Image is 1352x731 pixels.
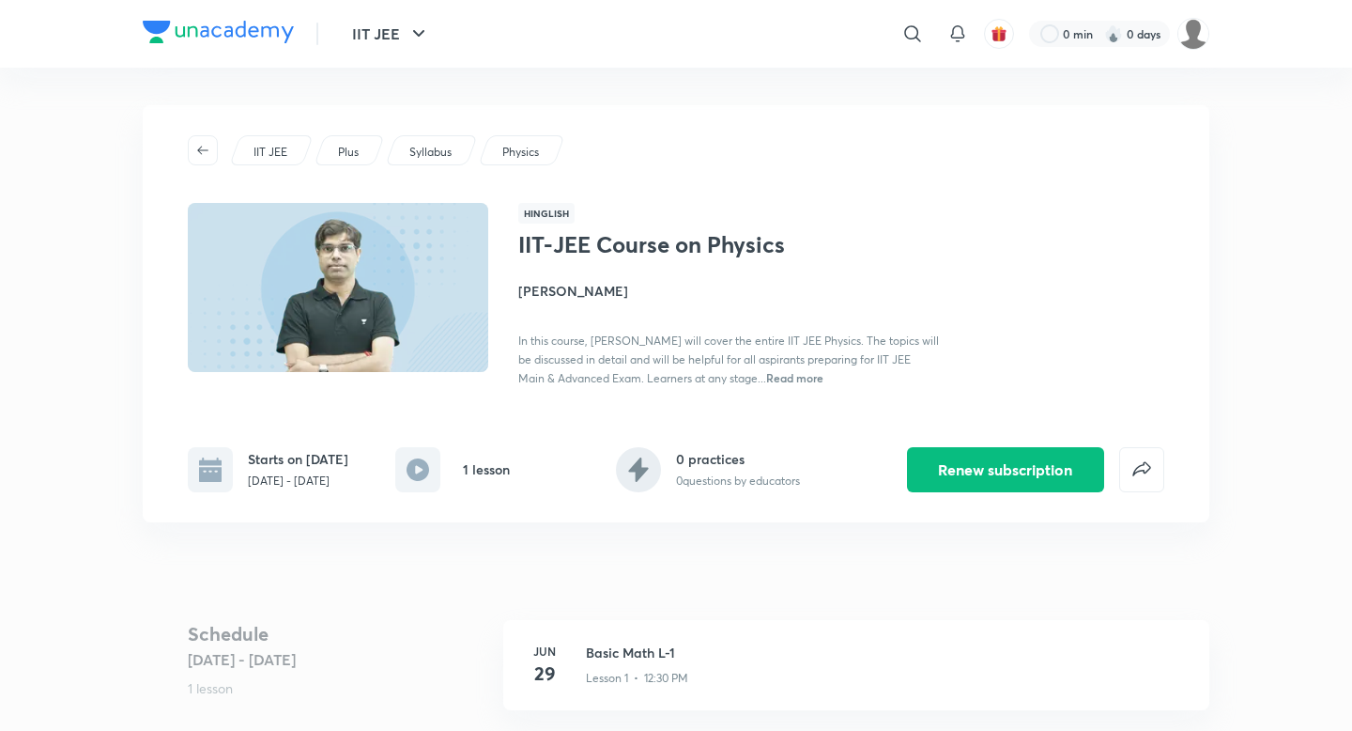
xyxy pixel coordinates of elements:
h6: Starts on [DATE] [248,449,348,469]
h6: 1 lesson [463,459,510,479]
h1: IIT-JEE Course on Physics [518,231,825,258]
img: streak [1104,24,1123,43]
p: [DATE] - [DATE] [248,473,348,490]
h3: Basic Math L-1 [586,643,1187,662]
button: IIT JEE [341,15,441,53]
button: false [1119,447,1164,492]
span: Read more [766,370,823,385]
h4: [PERSON_NAME] [518,281,939,301]
p: Physics [502,144,539,161]
img: S M AKSHATHAjjjfhfjgjgkgkgkhk [1177,18,1209,50]
a: Company Logo [143,21,294,48]
span: In this course, [PERSON_NAME] will cover the entire IIT JEE Physics. The topics will be discussed... [518,334,939,385]
h6: Jun [526,643,563,660]
p: 0 questions by educators [676,473,800,490]
p: IIT JEE [253,144,287,161]
button: Renew subscription [907,447,1104,492]
img: Company Logo [143,21,294,43]
img: Thumbnail [185,201,491,374]
p: Lesson 1 • 12:30 PM [586,670,688,687]
p: Syllabus [409,144,452,161]
p: Plus [338,144,359,161]
h6: 0 practices [676,449,800,469]
button: avatar [984,19,1014,49]
h5: [DATE] - [DATE] [188,648,488,671]
span: Hinglish [518,203,575,224]
a: Physics [499,144,543,161]
img: avatar [991,25,1007,42]
h4: Schedule [188,620,488,648]
p: 1 lesson [188,678,488,698]
a: Syllabus [407,144,455,161]
a: Plus [335,144,362,161]
h4: 29 [526,660,563,688]
a: IIT JEE [251,144,291,161]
